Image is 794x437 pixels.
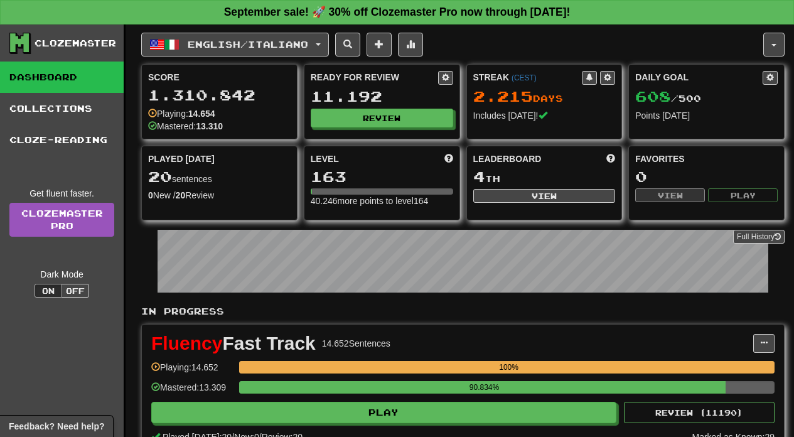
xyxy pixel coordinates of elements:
[9,203,114,237] a: ClozemasterPro
[35,284,62,298] button: On
[311,153,339,165] span: Level
[398,33,423,57] button: More stats
[148,168,172,185] span: 20
[243,381,726,394] div: 90.834%
[151,334,316,353] div: Fast Track
[335,33,360,57] button: Search sentences
[311,109,453,127] button: Review
[148,107,215,120] div: Playing:
[141,305,785,318] p: In Progress
[151,333,222,353] wdautohl-customtag: Fluency
[141,33,329,57] button: English/Italiano
[148,189,291,202] div: New / Review
[311,195,453,207] div: 40.246 more points to level 164
[311,71,438,84] div: Ready for Review
[148,153,215,165] span: Played [DATE]
[473,189,616,203] button: View
[733,230,785,244] button: Full History
[367,33,392,57] button: Add sentence to collection
[473,169,616,185] div: th
[635,71,763,85] div: Daily Goal
[62,284,89,298] button: Off
[148,169,291,185] div: sentences
[708,188,778,202] button: Play
[9,268,114,281] div: Dark Mode
[473,168,485,185] span: 4
[624,402,775,423] button: Review (11190)
[151,361,233,382] div: Playing: 14.652
[473,153,542,165] span: Leaderboard
[243,361,775,374] div: 100%
[473,87,533,105] span: 2.215
[606,153,615,165] span: This week in points, UTC
[151,402,616,423] button: Play
[188,39,308,50] span: English / Italiano
[473,89,616,105] div: Day s
[148,87,291,103] div: 1.310.842
[148,120,223,132] div: Mastered:
[196,121,223,131] strong: 13.310
[35,37,116,50] div: Clozemaster
[635,93,701,104] span: / 500
[176,190,186,200] strong: 20
[635,153,778,165] div: Favorites
[444,153,453,165] span: Score more points to level up
[473,71,582,84] div: Streak
[148,71,291,84] div: Score
[473,109,616,122] div: Includes [DATE]!
[512,73,537,82] a: (CEST)
[311,89,453,104] div: 11.192
[635,169,778,185] div: 0
[151,381,233,402] div: Mastered: 13.309
[311,169,453,185] div: 163
[188,109,215,119] strong: 14.654
[148,190,153,200] strong: 0
[9,187,114,200] div: Get fluent faster.
[635,188,705,202] button: View
[9,420,104,433] span: Open feedback widget
[322,337,390,350] div: 14.652 Sentences
[224,6,571,18] strong: September sale! 🚀 30% off Clozemaster Pro now through [DATE]!
[635,109,778,122] div: Points [DATE]
[635,87,671,105] span: 608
